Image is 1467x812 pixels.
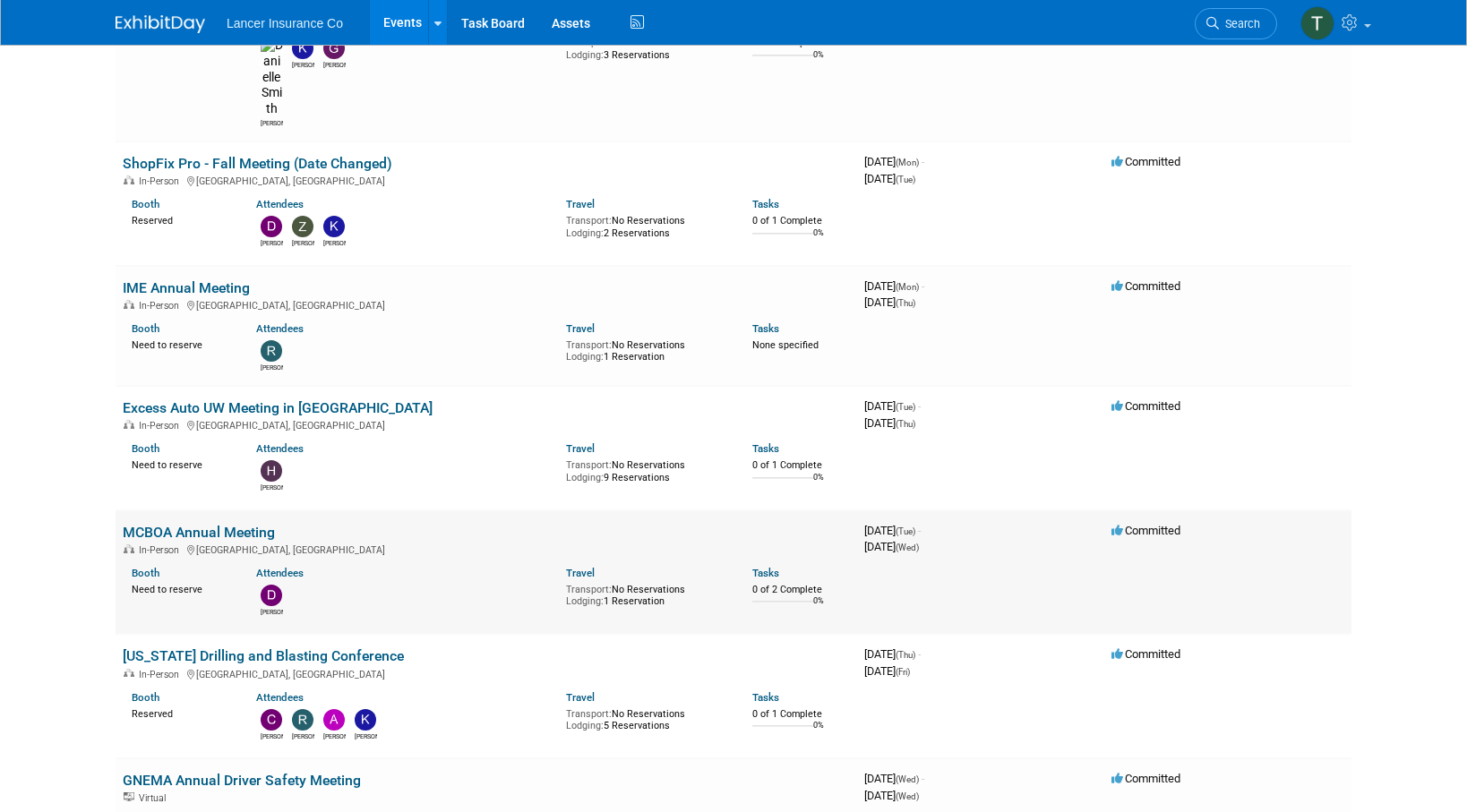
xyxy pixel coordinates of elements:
td: 0% [813,596,824,620]
span: In-Person [139,175,184,187]
span: Committed [1111,279,1180,293]
span: (Thu) [896,298,915,308]
span: [DATE] [864,664,910,678]
div: No Reservations 5 Reservations [566,705,725,732]
a: Attendees [256,198,304,210]
div: [GEOGRAPHIC_DATA], [GEOGRAPHIC_DATA] [123,666,850,680]
div: Andy Miller [323,731,346,741]
span: - [918,524,921,537]
span: Transport: [566,708,612,720]
a: Tasks [752,198,779,210]
span: (Thu) [896,650,915,660]
div: Danielle Smith [261,117,283,128]
img: Ralph Burnham [292,709,313,731]
span: Lancer Insurance Co [227,16,343,30]
div: 0 of 1 Complete [752,708,850,721]
span: (Wed) [896,791,919,801]
a: [US_STATE] Drilling and Blasting Conference [123,647,404,664]
div: Reserved [132,211,229,227]
a: Attendees [256,691,304,704]
div: 0 of 1 Complete [752,215,850,227]
a: Booth [132,691,159,704]
span: [DATE] [864,647,921,661]
span: - [922,772,924,785]
div: Need to reserve [132,456,229,472]
img: In-Person Event [124,420,134,429]
img: In-Person Event [124,300,134,309]
span: (Tue) [896,175,915,184]
span: Transport: [566,215,612,227]
div: [GEOGRAPHIC_DATA], [GEOGRAPHIC_DATA] [123,297,850,312]
a: IME Annual Meeting [123,279,250,296]
div: No Reservations 3 Reservations [566,33,725,61]
a: Booth [132,322,159,335]
img: Charline Pollard [261,709,282,731]
span: - [918,399,921,413]
span: (Mon) [896,282,919,292]
div: kathy egan [323,237,346,248]
span: [DATE] [864,772,924,785]
img: David Butcher [261,585,282,606]
td: 0% [813,721,824,745]
div: Reserved [132,705,229,721]
img: In-Person Event [124,669,134,678]
span: (Wed) [896,774,919,784]
img: Kimberlee Bissegger [292,38,313,59]
span: [DATE] [864,155,924,168]
div: 0 of 2 Complete [752,584,850,596]
td: 0% [813,228,824,252]
img: Genevieve Clayton [323,38,345,59]
a: Booth [132,198,159,210]
span: [DATE] [864,295,915,309]
a: ShopFix Pro - Fall Meeting (Date Changed) [123,155,392,172]
span: Committed [1111,155,1180,168]
span: [DATE] [864,399,921,413]
div: Holly Miller [261,482,283,492]
img: In-Person Event [124,175,134,184]
span: [DATE] [864,524,921,537]
a: Travel [566,567,595,579]
span: (Tue) [896,402,915,412]
a: Attendees [256,567,304,579]
div: Genevieve Clayton [323,59,346,70]
span: In-Person [139,544,184,556]
a: Travel [566,198,595,210]
div: Zachary Koster [292,237,314,248]
a: Excess Auto UW Meeting in [GEOGRAPHIC_DATA] [123,399,433,416]
a: Booth [132,442,159,455]
img: Holly Miller [261,460,282,482]
div: No Reservations 9 Reservations [566,456,725,483]
div: [GEOGRAPHIC_DATA], [GEOGRAPHIC_DATA] [123,173,850,187]
a: Tasks [752,691,779,704]
div: Ralph Burnham [292,731,314,741]
img: Zachary Koster [292,216,313,237]
div: Kimberlee Bissegger [292,59,314,70]
div: Need to reserve [132,580,229,596]
img: Ralph Burnham [261,340,282,362]
img: Dennis Kelly [261,216,282,237]
span: Lodging: [566,227,604,239]
img: Andy Miller [323,709,345,731]
a: MCBOA Annual Meeting [123,524,275,541]
a: Travel [566,322,595,335]
span: Transport: [566,339,612,351]
span: - [918,647,921,661]
span: (Mon) [896,158,919,167]
span: (Fri) [896,667,910,677]
a: Search [1195,8,1277,39]
img: ExhibitDay [116,15,205,33]
span: Lodging: [566,720,604,731]
div: David Butcher [261,606,283,617]
td: 0% [813,473,824,497]
img: In-Person Event [124,544,134,553]
div: Ralph Burnham [261,362,283,372]
span: [DATE] [864,540,919,553]
span: [DATE] [864,416,915,430]
img: Kim Castle [355,709,376,731]
span: None specified [752,339,819,351]
a: Tasks [752,322,779,335]
span: In-Person [139,300,184,312]
div: Kim Castle [355,731,377,741]
div: No Reservations 1 Reservation [566,580,725,608]
span: In-Person [139,420,184,432]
